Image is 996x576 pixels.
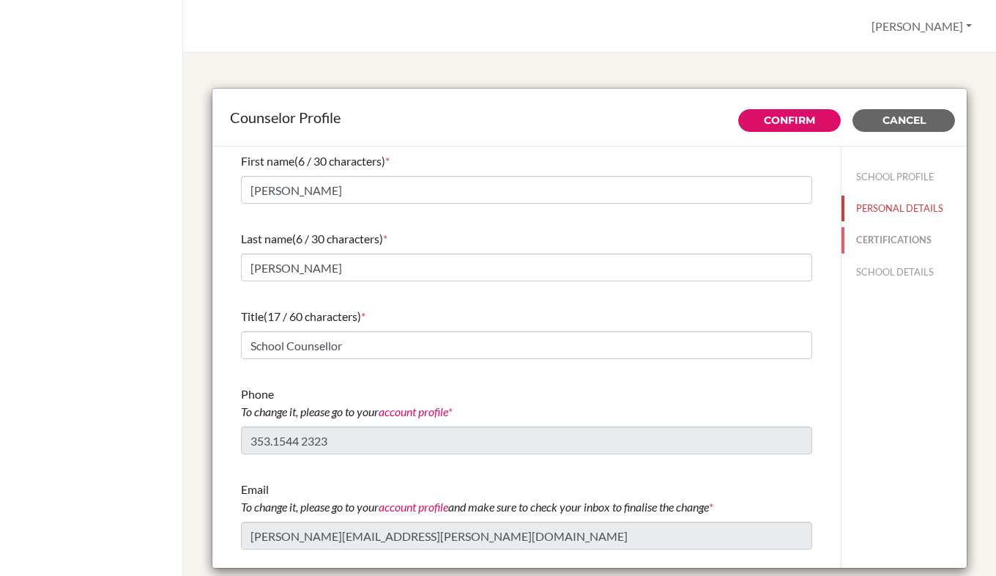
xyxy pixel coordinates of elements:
div: Counselor Profile [230,106,949,128]
a: account profile [379,405,448,418]
i: To change it, please go to your and make sure to check your inbox to finalise the change [241,500,709,514]
span: (6 / 30 characters) [294,154,385,168]
span: Last name [241,232,292,245]
button: SCHOOL PROFILE [841,164,967,190]
i: To change it, please go to your [241,405,448,418]
span: Phone [241,387,448,418]
span: Email [241,482,709,514]
span: (6 / 30 characters) [292,232,383,245]
span: (17 / 60 characters) [264,309,361,323]
button: SCHOOL DETAILS [841,259,967,285]
button: CERTIFICATIONS [841,227,967,253]
button: PERSONAL DETAILS [841,196,967,221]
button: [PERSON_NAME] [865,12,978,40]
a: account profile [379,500,448,514]
span: First name [241,154,294,168]
span: Title [241,309,264,323]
